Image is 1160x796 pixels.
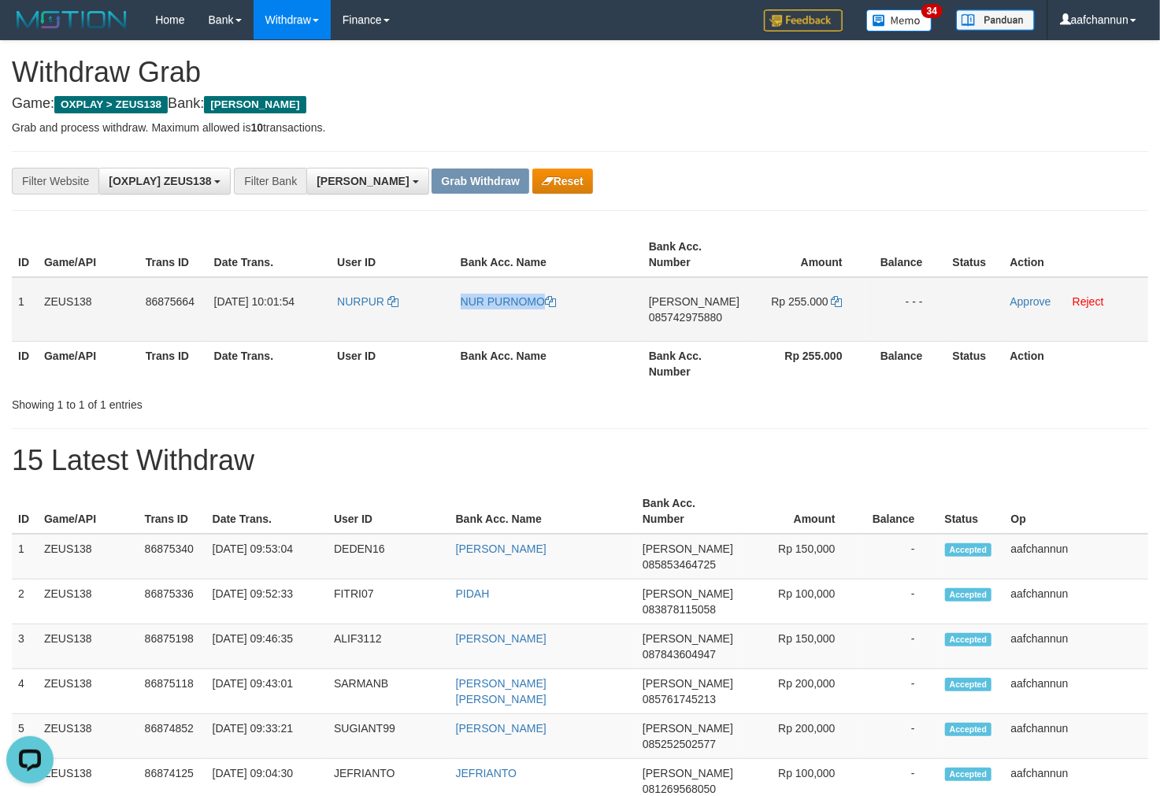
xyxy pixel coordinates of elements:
[6,6,54,54] button: Open LiveChat chat widget
[1005,579,1148,624] td: aafchannun
[38,534,139,579] td: ZEUS138
[38,232,139,277] th: Game/API
[456,677,547,705] a: [PERSON_NAME] [PERSON_NAME]
[206,624,328,669] td: [DATE] 09:46:35
[636,489,739,534] th: Bank Acc. Number
[38,579,139,624] td: ZEUS138
[328,579,450,624] td: FITRI07
[328,489,450,534] th: User ID
[337,295,384,308] span: NURPUR
[317,175,409,187] span: [PERSON_NAME]
[643,603,716,616] span: Copy 083878115058 to clipboard
[12,445,1148,476] h1: 15 Latest Withdraw
[945,633,992,646] span: Accepted
[12,168,98,194] div: Filter Website
[139,714,206,759] td: 86874852
[1073,295,1104,308] a: Reject
[1010,295,1051,308] a: Approve
[649,295,739,308] span: [PERSON_NAME]
[139,579,206,624] td: 86875336
[456,722,547,735] a: [PERSON_NAME]
[250,121,263,134] strong: 10
[450,489,636,534] th: Bank Acc. Name
[859,534,939,579] td: -
[12,534,38,579] td: 1
[832,295,843,308] a: Copy 255000 to clipboard
[12,232,38,277] th: ID
[945,588,992,602] span: Accepted
[38,341,139,386] th: Game/API
[139,341,208,386] th: Trans ID
[12,96,1148,112] h4: Game: Bank:
[746,232,866,277] th: Amount
[12,57,1148,88] h1: Withdraw Grab
[146,295,195,308] span: 86875664
[643,648,716,661] span: Copy 087843604947 to clipboard
[859,669,939,714] td: -
[643,738,716,750] span: Copy 085252502577 to clipboard
[739,579,859,624] td: Rp 100,000
[643,783,716,795] span: Copy 081269568050 to clipboard
[331,232,454,277] th: User ID
[208,232,332,277] th: Date Trans.
[859,714,939,759] td: -
[643,542,733,555] span: [PERSON_NAME]
[328,534,450,579] td: DEDEN16
[12,489,38,534] th: ID
[643,767,733,779] span: [PERSON_NAME]
[643,722,733,735] span: [PERSON_NAME]
[956,9,1035,31] img: panduan.png
[454,341,643,386] th: Bank Acc. Name
[1005,534,1148,579] td: aafchannun
[456,767,517,779] a: JEFRIANTO
[331,341,454,386] th: User ID
[649,311,722,324] span: Copy 085742975880 to clipboard
[328,669,450,714] td: SARMANB
[859,624,939,669] td: -
[12,341,38,386] th: ID
[643,558,716,571] span: Copy 085853464725 to clipboard
[208,341,332,386] th: Date Trans.
[12,120,1148,135] p: Grab and process withdraw. Maximum allowed is transactions.
[532,168,593,194] button: Reset
[12,579,38,624] td: 2
[866,341,947,386] th: Balance
[739,489,859,534] th: Amount
[764,9,843,31] img: Feedback.jpg
[54,96,168,113] span: OXPLAY > ZEUS138
[12,391,472,413] div: Showing 1 to 1 of 1 entries
[866,277,947,342] td: - - -
[746,341,866,386] th: Rp 255.000
[206,669,328,714] td: [DATE] 09:43:01
[945,723,992,736] span: Accepted
[139,669,206,714] td: 86875118
[12,624,38,669] td: 3
[206,489,328,534] th: Date Trans.
[38,277,139,342] td: ZEUS138
[337,295,398,308] a: NURPUR
[38,714,139,759] td: ZEUS138
[643,677,733,690] span: [PERSON_NAME]
[306,168,428,194] button: [PERSON_NAME]
[739,534,859,579] td: Rp 150,000
[206,579,328,624] td: [DATE] 09:52:33
[947,341,1004,386] th: Status
[1005,669,1148,714] td: aafchannun
[739,669,859,714] td: Rp 200,000
[739,624,859,669] td: Rp 150,000
[38,624,139,669] td: ZEUS138
[866,232,947,277] th: Balance
[947,232,1004,277] th: Status
[12,277,38,342] td: 1
[771,295,828,308] span: Rp 255.000
[432,168,528,194] button: Grab Withdraw
[859,489,939,534] th: Balance
[945,543,992,557] span: Accepted
[945,678,992,691] span: Accepted
[139,534,206,579] td: 86875340
[456,632,547,645] a: [PERSON_NAME]
[939,489,1005,534] th: Status
[866,9,932,31] img: Button%20Memo.svg
[643,693,716,705] span: Copy 085761745213 to clipboard
[12,8,132,31] img: MOTION_logo.png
